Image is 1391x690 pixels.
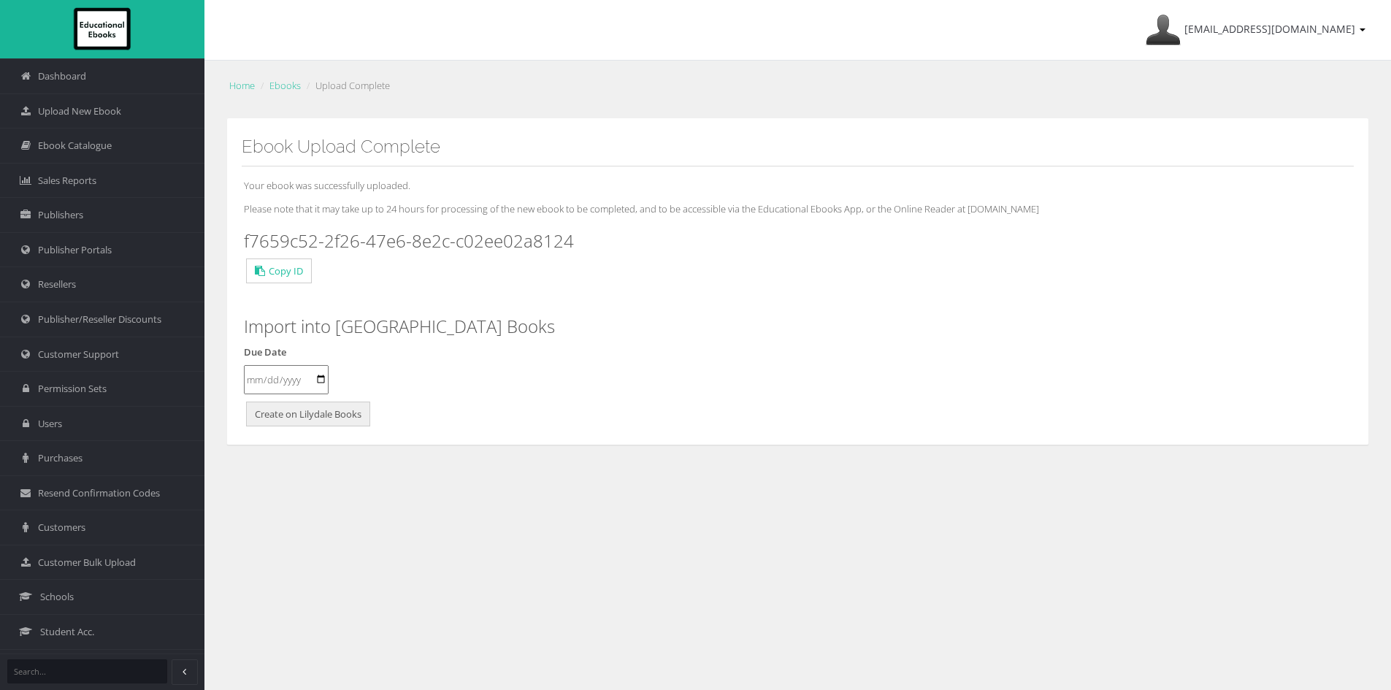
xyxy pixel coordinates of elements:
span: Dashboard [38,69,86,83]
span: Ebook Catalogue [38,139,112,153]
span: Customer Support [38,348,119,361]
span: Schools [40,590,74,604]
h3: f7659c52-2f26-47e6-8e2c-c02ee02a8124 [244,231,1352,250]
p: Please note that it may take up to 24 hours for processing of the new ebook to be completed, and ... [244,201,1352,217]
span: Permission Sets [38,382,107,396]
a: Click to copy to clipboard. [246,258,312,284]
span: [EMAIL_ADDRESS][DOMAIN_NAME] [1184,22,1355,36]
span: Resend Confirmation Codes [38,486,160,500]
li: Upload Complete [303,78,390,93]
span: Publisher Portals [38,243,112,257]
span: Publishers [38,208,83,222]
p: Your ebook was successfully uploaded. [244,177,1352,193]
button: Create on Lilydale Books [246,402,370,427]
span: Customer Bulk Upload [38,556,136,570]
a: Ebooks [269,79,301,92]
label: Due Date [244,344,286,360]
span: Customers [38,521,85,534]
h3: Ebook Upload Complete [242,137,1354,156]
span: Student Acc. [40,625,94,639]
input: Search... [7,659,167,683]
span: Sales Reports [38,174,96,188]
img: Avatar [1146,12,1181,47]
a: Home [229,79,255,92]
span: Publisher/Reseller Discounts [38,313,161,326]
span: Purchases [38,451,83,465]
h3: Import into [GEOGRAPHIC_DATA] Books [244,317,1352,336]
span: Upload New Ebook [38,104,121,118]
span: Resellers [38,277,76,291]
span: Users [38,417,62,431]
span: Copy ID [269,264,303,277]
